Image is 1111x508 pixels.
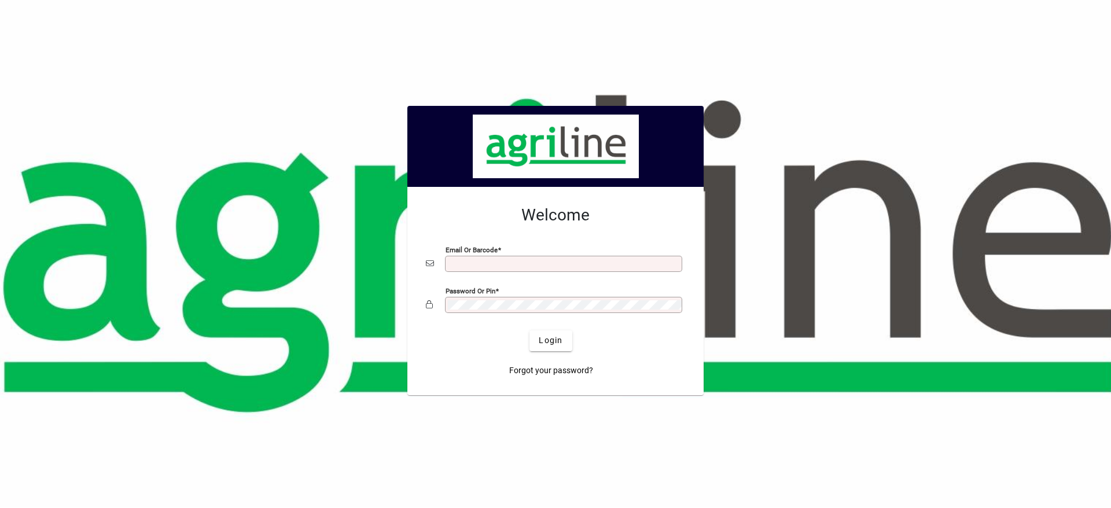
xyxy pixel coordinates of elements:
mat-label: Email or Barcode [446,245,498,253]
span: Login [539,334,562,347]
span: Forgot your password? [509,365,593,377]
a: Forgot your password? [505,360,598,381]
h2: Welcome [426,205,685,225]
mat-label: Password or Pin [446,286,495,295]
button: Login [529,330,572,351]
